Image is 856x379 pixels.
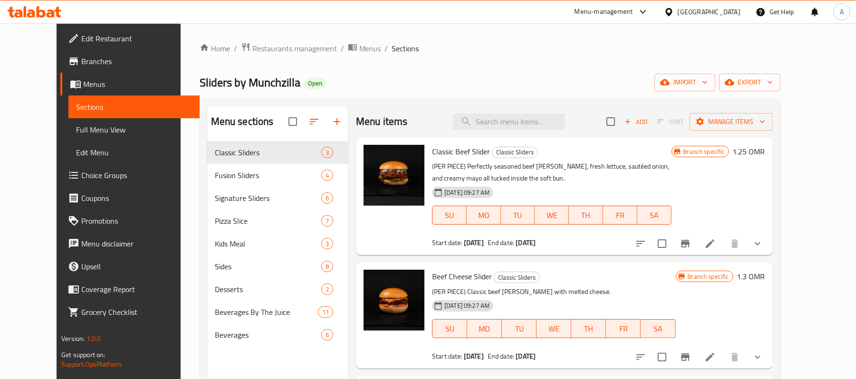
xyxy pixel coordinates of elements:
div: Signature Sliders6 [207,187,349,209]
button: TU [501,206,535,225]
span: A [840,7,844,17]
button: TH [569,206,603,225]
span: SU [436,208,463,222]
span: 6 [322,331,333,340]
button: Branch-specific-item [674,346,697,369]
span: Select section first [651,114,690,129]
span: End date: [488,237,514,249]
span: Promotions [81,215,192,227]
span: Coverage Report [81,284,192,295]
span: Restaurants management [252,43,337,54]
a: Restaurants management [241,42,337,55]
b: [DATE] [516,350,536,362]
h2: Menu items [356,114,408,129]
button: delete [723,346,746,369]
span: Branch specific [680,147,729,156]
nav: Menu sections [207,137,349,350]
li: / [341,43,344,54]
span: Desserts [215,284,321,295]
span: Classic Sliders [492,147,538,158]
span: 6 [322,194,333,203]
span: End date: [488,350,514,362]
span: Signature Sliders [215,192,321,204]
div: items [321,238,333,249]
span: WE [539,208,565,222]
li: / [385,43,388,54]
span: Add [623,116,649,127]
span: 11 [318,308,333,317]
span: 3 [322,148,333,157]
img: Beef Cheese Slider [364,270,424,331]
nav: breadcrumb [200,42,780,55]
a: Menus [60,73,200,95]
span: Classic Sliders [215,147,321,158]
h2: Menu sections [211,114,274,129]
div: Desserts2 [207,278,349,301]
span: TU [506,322,533,336]
div: [GEOGRAPHIC_DATA] [678,7,741,17]
button: SA [641,319,675,338]
a: Edit Restaurant [60,27,200,50]
span: Choice Groups [81,170,192,181]
span: 1.0.0 [87,332,101,345]
span: Version: [61,332,85,345]
a: Edit menu item [704,351,716,363]
h6: 1.3 OMR [737,270,765,283]
a: Promotions [60,209,200,232]
button: MO [467,319,502,338]
a: Branches [60,50,200,73]
a: Choice Groups [60,164,200,187]
a: Sections [68,95,200,118]
span: Manage items [697,116,765,128]
a: Support.OpsPlatform [61,358,122,370]
div: Beverages By The Juice [215,306,318,318]
span: export [727,76,773,88]
button: FR [603,206,637,225]
button: import [654,74,715,91]
div: Beverages By The Juice11 [207,301,349,323]
span: Pizza Slice [215,215,321,227]
span: TU [505,208,531,222]
div: Sides [215,261,321,272]
span: Menus [359,43,381,54]
span: Add item [621,114,651,129]
div: Kids Meal3 [207,232,349,255]
span: Grocery Checklist [81,306,192,318]
button: SU [432,319,467,338]
span: FR [610,322,637,336]
span: import [662,76,708,88]
span: FR [607,208,634,222]
div: items [321,192,333,204]
span: Edit Menu [76,147,192,158]
p: (PER PIECE) Perfectly seasoned beef [PERSON_NAME], fresh lettuce, sautéed onion, and creamy mayo ... [432,161,671,184]
span: MO [471,322,498,336]
span: [DATE] 09:27 AM [441,188,493,197]
img: Classic Beef Slider [364,145,424,206]
button: show more [746,346,769,369]
button: Add section [326,110,348,133]
span: TH [573,208,599,222]
div: items [321,215,333,227]
button: MO [467,206,501,225]
b: [DATE] [464,237,484,249]
a: Menus [348,42,381,55]
span: Branch specific [684,272,733,281]
div: Fusion Sliders [215,170,321,181]
b: [DATE] [516,237,536,249]
span: WE [540,322,567,336]
span: Sort sections [303,110,326,133]
span: Coupons [81,192,192,204]
button: Manage items [690,113,773,131]
span: Classic Beef Slider [432,144,490,159]
span: Sliders by Munchzilla [200,72,300,93]
span: Start date: [432,237,462,249]
span: Select section [601,112,621,132]
div: items [318,306,333,318]
span: Beverages [215,329,321,341]
a: Coverage Report [60,278,200,301]
div: Sides8 [207,255,349,278]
